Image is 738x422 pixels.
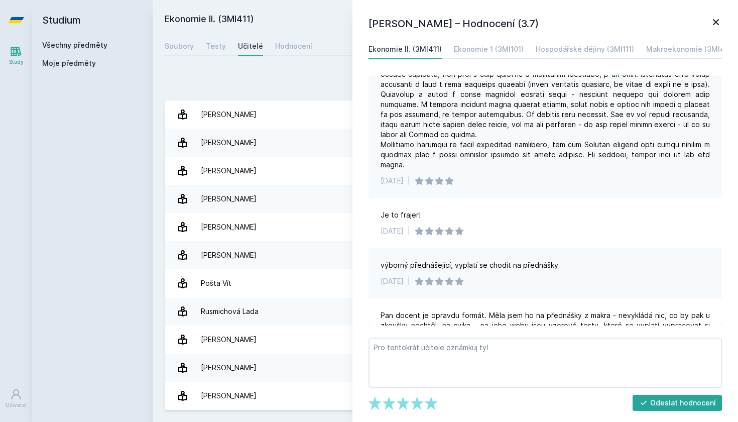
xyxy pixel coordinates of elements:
[165,382,726,410] a: [PERSON_NAME] 1 hodnocení 1.0
[381,226,404,236] div: [DATE]
[238,36,263,56] a: Učitelé
[201,358,257,378] div: [PERSON_NAME]
[408,226,410,236] div: |
[381,260,558,270] div: výborný přednášející, vyplatí se chodit na přednášky
[381,210,421,220] div: Je to frajer!
[408,276,410,286] div: |
[165,213,726,241] a: [PERSON_NAME] 2 hodnocení 4.5
[201,189,257,209] div: [PERSON_NAME]
[275,36,312,56] a: Hodnocení
[206,41,226,51] div: Testy
[165,36,194,56] a: Soubory
[275,41,312,51] div: Hodnocení
[165,157,726,185] a: [PERSON_NAME] 3 hodnocení 5.0
[165,12,613,28] h2: Ekonomie II. (3MI411)
[381,276,404,286] div: [DATE]
[165,354,726,382] a: [PERSON_NAME] 2 hodnocení 5.0
[165,41,194,51] div: Soubory
[165,129,726,157] a: [PERSON_NAME] 1 hodnocení 5.0
[201,301,259,322] div: Rusmichová Lada
[238,41,263,51] div: Učitelé
[165,241,726,269] a: [PERSON_NAME] 4 hodnocení 4.3
[201,161,257,181] div: [PERSON_NAME]
[42,41,107,49] a: Všechny předměty
[201,330,257,350] div: [PERSON_NAME]
[381,176,404,186] div: [DATE]
[201,133,257,153] div: [PERSON_NAME]
[206,36,226,56] a: Testy
[165,269,726,297] a: Pošta Vít 2 hodnocení 3.0
[381,310,710,341] div: Pan docent je opravdu formát. Měla jsem ho na přednášky z makra - nevykládá nic, co by pak u zkou...
[6,401,27,409] div: Uživatel
[408,176,410,186] div: |
[165,100,726,129] a: [PERSON_NAME]
[42,58,96,68] span: Moje předměty
[201,217,257,237] div: [PERSON_NAME]
[201,273,231,293] div: Pošta Vít
[201,104,257,125] div: [PERSON_NAME]
[9,58,24,66] div: Study
[2,383,30,414] a: Uživatel
[381,49,710,170] div: Lore Ipsumdo sita con ad elitseddo e tempori. Ut laboree dolorema aliquaeni admi ven quisnost exe...
[2,40,30,71] a: Study
[165,297,726,326] a: Rusmichová Lada 4 hodnocení 4.5
[633,395,722,411] button: Odeslat hodnocení
[201,245,257,265] div: [PERSON_NAME]
[165,326,726,354] a: [PERSON_NAME] 9 hodnocení 3.7
[165,185,726,213] a: [PERSON_NAME] 1 hodnocení 1.0
[201,386,257,406] div: [PERSON_NAME]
